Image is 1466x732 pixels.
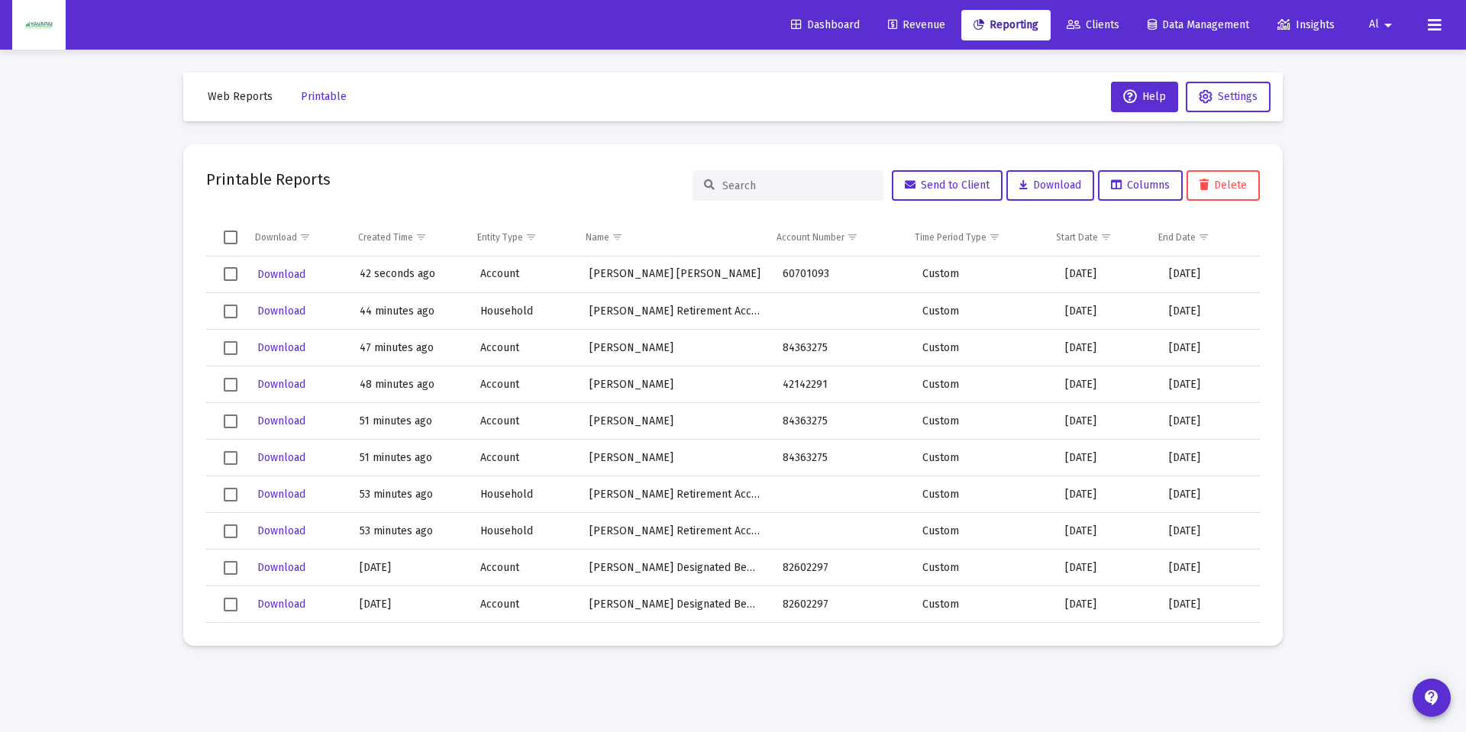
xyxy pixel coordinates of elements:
[1186,82,1271,112] button: Settings
[470,440,579,476] td: Account
[1006,170,1094,201] button: Download
[349,513,470,550] td: 53 minutes ago
[1158,293,1260,330] td: [DATE]
[912,586,1054,623] td: Custom
[415,231,427,243] span: Show filter options for column 'Created Time'
[912,513,1054,550] td: Custom
[224,267,237,281] div: Select row
[912,366,1054,403] td: Custom
[888,18,945,31] span: Revenue
[301,90,347,103] span: Printable
[256,556,307,579] button: Download
[1098,170,1183,201] button: Columns
[257,341,305,354] span: Download
[224,488,237,501] div: Select row
[1158,513,1260,550] td: [DATE]
[1148,219,1248,256] td: Column End Date
[349,440,470,476] td: 51 minutes ago
[1379,10,1397,40] mat-icon: arrow_drop_down
[791,18,860,31] span: Dashboard
[257,524,305,537] span: Download
[206,167,331,192] h2: Printable Reports
[255,231,297,243] div: Download
[1265,10,1347,40] a: Insights
[579,440,772,476] td: [PERSON_NAME]
[1019,179,1081,192] span: Download
[912,440,1054,476] td: Custom
[904,219,1045,256] td: Column Time Period Type
[349,586,470,623] td: [DATE]
[1067,18,1119,31] span: Clients
[772,550,912,586] td: 82602297
[224,231,237,244] div: Select all
[349,366,470,403] td: 48 minutes ago
[1148,18,1249,31] span: Data Management
[912,550,1054,586] td: Custom
[579,476,772,513] td: [PERSON_NAME] Retirement Accounts
[1158,440,1260,476] td: [DATE]
[224,451,237,465] div: Select row
[1158,476,1260,513] td: [DATE]
[256,593,307,615] button: Download
[1158,623,1260,659] td: [DATE]
[470,550,579,586] td: Account
[579,513,772,550] td: [PERSON_NAME] Retirement Accounts
[847,231,858,243] span: Show filter options for column 'Account Number'
[256,373,307,395] button: Download
[1054,513,1158,550] td: [DATE]
[772,586,912,623] td: 82602297
[1351,9,1416,40] button: Al
[470,586,579,623] td: Account
[722,179,872,192] input: Search
[579,586,772,623] td: [PERSON_NAME] Designated Bene Plan
[912,330,1054,366] td: Custom
[525,231,537,243] span: Show filter options for column 'Entity Type'
[1056,231,1098,243] div: Start Date
[772,330,912,366] td: 84363275
[1045,219,1148,256] td: Column Start Date
[892,170,1003,201] button: Send to Client
[470,256,579,293] td: Account
[1123,90,1166,103] span: Help
[772,256,912,293] td: 60701093
[772,403,912,440] td: 84363275
[1054,403,1158,440] td: [DATE]
[257,598,305,611] span: Download
[470,330,579,366] td: Account
[1054,476,1158,513] td: [DATE]
[1158,366,1260,403] td: [DATE]
[1100,231,1112,243] span: Show filter options for column 'Start Date'
[224,378,237,392] div: Select row
[257,451,305,464] span: Download
[289,82,359,112] button: Printable
[1158,231,1196,243] div: End Date
[256,520,307,542] button: Download
[349,623,470,659] td: [DATE]
[876,10,957,40] a: Revenue
[349,330,470,366] td: 47 minutes ago
[257,305,305,318] span: Download
[575,219,766,256] td: Column Name
[208,90,273,103] span: Web Reports
[257,488,305,501] span: Download
[766,219,904,256] td: Column Account Number
[224,341,237,355] div: Select row
[1158,403,1260,440] td: [DATE]
[256,447,307,469] button: Download
[1422,688,1441,707] mat-icon: contact_support
[1218,90,1258,103] span: Settings
[347,219,467,256] td: Column Created Time
[477,231,523,243] div: Entity Type
[579,330,772,366] td: [PERSON_NAME]
[257,268,305,281] span: Download
[612,231,623,243] span: Show filter options for column 'Name'
[989,231,1000,243] span: Show filter options for column 'Time Period Type'
[579,293,772,330] td: [PERSON_NAME] Retirement Accounts
[1054,330,1158,366] td: [DATE]
[1054,293,1158,330] td: [DATE]
[1158,586,1260,623] td: [DATE]
[470,293,579,330] td: Household
[1111,82,1178,112] button: Help
[1054,440,1158,476] td: [DATE]
[905,179,990,192] span: Send to Client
